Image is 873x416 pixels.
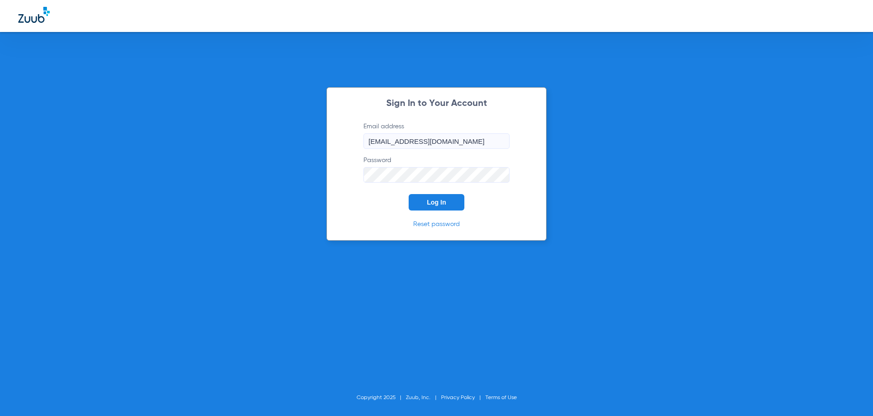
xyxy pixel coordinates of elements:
[18,7,50,23] img: Zuub Logo
[441,395,475,400] a: Privacy Policy
[409,194,464,211] button: Log In
[357,393,406,402] li: Copyright 2025
[413,221,460,227] a: Reset password
[363,156,510,183] label: Password
[350,99,523,108] h2: Sign In to Your Account
[827,372,873,416] iframe: Chat Widget
[485,395,517,400] a: Terms of Use
[363,167,510,183] input: Password
[363,133,510,149] input: Email address
[427,199,446,206] span: Log In
[406,393,441,402] li: Zuub, Inc.
[363,122,510,149] label: Email address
